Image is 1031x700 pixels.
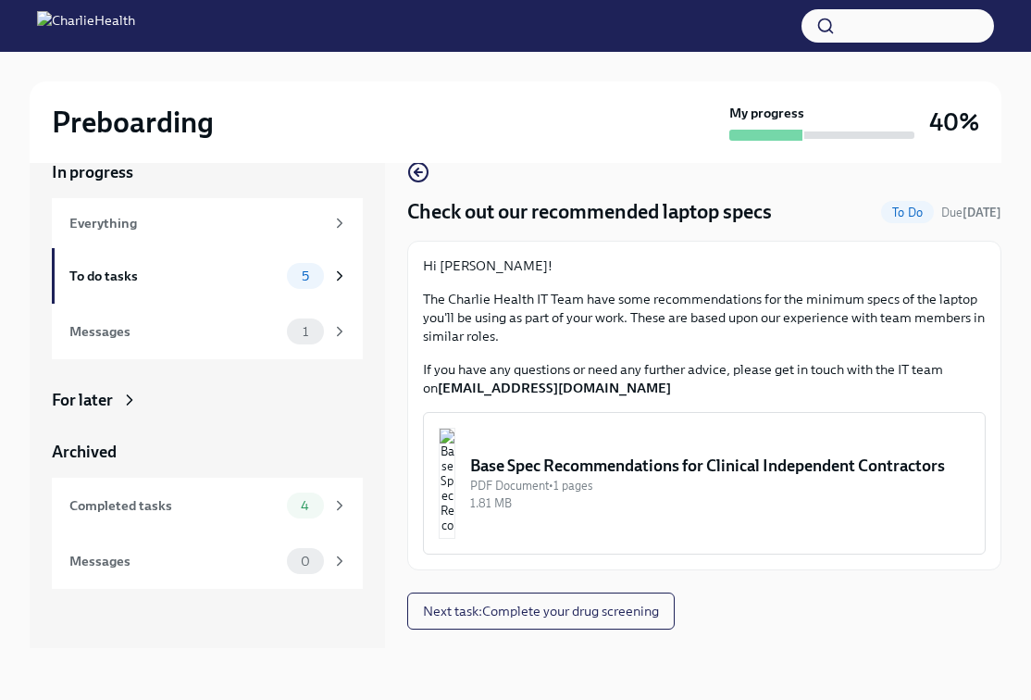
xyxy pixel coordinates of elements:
[69,266,279,286] div: To do tasks
[52,533,363,589] a: Messages0
[69,213,324,233] div: Everything
[37,11,135,41] img: CharlieHealth
[470,477,970,494] div: PDF Document • 1 pages
[69,321,279,342] div: Messages
[292,325,319,339] span: 1
[52,161,363,183] a: In progress
[407,198,772,226] h4: Check out our recommended laptop specs
[929,106,979,139] h3: 40%
[941,204,1001,221] span: September 26th, 2025 08:00
[470,494,970,512] div: 1.81 MB
[941,206,1001,219] span: Due
[290,555,321,569] span: 0
[423,360,986,397] p: If you have any questions or need any further advice, please get in touch with the IT team on
[423,412,986,555] button: Base Spec Recommendations for Clinical Independent ContractorsPDF Document•1 pages1.81 MB
[423,256,986,275] p: Hi [PERSON_NAME]!
[52,441,363,463] a: Archived
[407,593,675,630] button: Next task:Complete your drug screening
[52,304,363,359] a: Messages1
[69,551,279,571] div: Messages
[438,380,671,396] strong: [EMAIL_ADDRESS][DOMAIN_NAME]
[52,478,363,533] a: Completed tasks4
[290,499,320,513] span: 4
[69,495,279,516] div: Completed tasks
[439,428,455,539] img: Base Spec Recommendations for Clinical Independent Contractors
[52,104,214,141] h2: Preboarding
[423,290,986,345] p: The Charlie Health IT Team have some recommendations for the minimum specs of the laptop you'll b...
[291,269,320,283] span: 5
[963,206,1001,219] strong: [DATE]
[423,602,659,620] span: Next task : Complete your drug screening
[52,248,363,304] a: To do tasks5
[52,389,113,411] div: For later
[729,104,804,122] strong: My progress
[52,198,363,248] a: Everything
[52,389,363,411] a: For later
[470,455,970,477] div: Base Spec Recommendations for Clinical Independent Contractors
[881,206,934,219] span: To Do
